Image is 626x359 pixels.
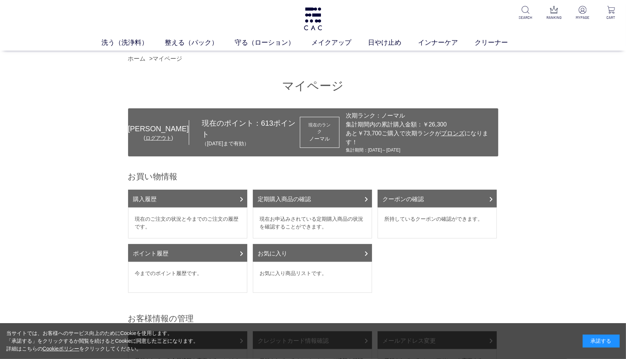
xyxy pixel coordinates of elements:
a: マイページ [153,55,182,62]
li: > [149,54,184,63]
div: 集計期間：[DATE]～[DATE] [346,147,495,153]
a: 定期購入商品の確認 [253,190,372,207]
a: インナーケア [418,38,475,48]
div: あと￥73,700ご購入で次期ランクが になります！ [346,129,495,147]
p: RANKING [545,15,563,20]
a: SEARCH [516,6,535,20]
a: RANKING [545,6,563,20]
div: 集計期間内の累計購入金額：￥26,300 [346,120,495,129]
a: 日やけ止め [368,38,418,48]
a: メイクアップ [311,38,368,48]
p: CART [602,15,620,20]
a: Cookieポリシー [43,346,80,352]
p: MYPAGE [573,15,592,20]
a: クリーナー [475,38,525,48]
h2: お客様情報の管理 [128,313,498,324]
div: 現在のポイント： ポイント [189,118,300,148]
a: ログアウト [145,135,171,141]
a: クーポンの確認 [378,190,497,207]
dd: 所持しているクーポンの確認ができます。 [378,207,497,238]
span: 613 [261,119,273,127]
span: ブロンズ [441,130,465,136]
img: logo [303,7,323,30]
a: CART [602,6,620,20]
div: 次期ランク：ノーマル [346,111,495,120]
p: （[DATE]まで有効） [202,140,300,148]
a: 整える（パック） [165,38,235,48]
dd: 今までのポイント履歴です。 [128,262,247,293]
a: ホーム [128,55,146,62]
a: お気に入り [253,244,372,262]
div: 当サイトでは、お客様へのサービス向上のためにCookieを使用します。 「承諾する」をクリックするか閲覧を続けるとCookieに同意したことになります。 詳細はこちらの をクリックしてください。 [6,329,199,353]
dt: 現在のランク [307,122,332,135]
a: 洗う（洗浄料） [101,38,165,48]
div: 承諾する [583,335,620,348]
a: ポイント履歴 [128,244,247,262]
dd: 現在のご注文の状況と今までのご注文の履歴です。 [128,207,247,238]
a: 守る（ローション） [235,38,311,48]
h2: お買い物情報 [128,171,498,182]
div: ノーマル [307,135,332,143]
h1: マイページ [128,78,498,94]
dd: お気に入り商品リストです。 [253,262,372,293]
div: ( ) [128,134,189,142]
dd: 現在お申込みされている定期購入商品の状況を確認することができます。 [253,207,372,238]
div: [PERSON_NAME] [128,123,189,134]
a: 購入履歴 [128,190,247,207]
a: MYPAGE [573,6,592,20]
p: SEARCH [516,15,535,20]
